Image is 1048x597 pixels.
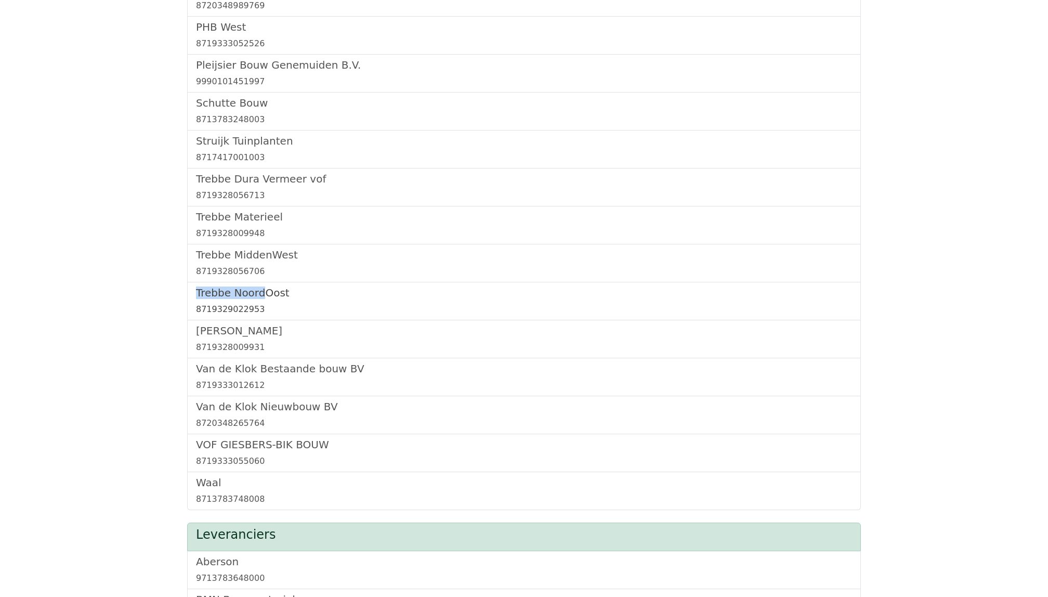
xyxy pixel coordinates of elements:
a: Trebbe NoordOost8719329022953 [196,287,852,316]
h5: [PERSON_NAME] [196,325,852,337]
div: 8719328056713 [196,189,852,202]
div: 8713783748008 [196,493,852,505]
a: Aberson9713783648000 [196,555,852,585]
h5: Trebbe Materieel [196,211,852,223]
h5: Aberson [196,555,852,568]
a: Pleijsier Bouw Genemuiden B.V.9990101451997 [196,59,852,88]
h5: Trebbe Dura Vermeer vof [196,173,852,185]
a: Trebbe Dura Vermeer vof8719328056713 [196,173,852,202]
h5: Trebbe MiddenWest [196,249,852,261]
h5: Waal [196,476,852,489]
a: Trebbe Materieel8719328009948 [196,211,852,240]
h5: VOF GIESBERS-BIK BOUW [196,438,852,451]
div: 8720348265764 [196,417,852,430]
div: 8719333052526 [196,37,852,50]
h5: Pleijsier Bouw Genemuiden B.V. [196,59,852,71]
div: 8719333012612 [196,379,852,392]
h4: Leveranciers [196,527,852,542]
a: Struijk Tuinplanten8717417001003 [196,135,852,164]
a: Van de Klok Nieuwbouw BV8720348265764 [196,400,852,430]
a: VOF GIESBERS-BIK BOUW8719333055060 [196,438,852,468]
div: 9713783648000 [196,572,852,585]
div: 8719328009931 [196,341,852,354]
div: 8719329022953 [196,303,852,316]
h5: Schutte Bouw [196,97,852,109]
div: 8719333055060 [196,455,852,468]
h5: Van de Klok Nieuwbouw BV [196,400,852,413]
a: Schutte Bouw8713783248003 [196,97,852,126]
h5: Trebbe NoordOost [196,287,852,299]
a: PHB West8719333052526 [196,21,852,50]
div: 9990101451997 [196,75,852,88]
h5: PHB West [196,21,852,33]
a: [PERSON_NAME]8719328009931 [196,325,852,354]
h5: Van de Klok Bestaande bouw BV [196,362,852,375]
div: 8719328056706 [196,265,852,278]
a: Van de Klok Bestaande bouw BV8719333012612 [196,362,852,392]
div: 8717417001003 [196,151,852,164]
h5: Struijk Tuinplanten [196,135,852,147]
div: 8719328009948 [196,227,852,240]
a: Waal8713783748008 [196,476,852,505]
div: 8713783248003 [196,113,852,126]
a: Trebbe MiddenWest8719328056706 [196,249,852,278]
